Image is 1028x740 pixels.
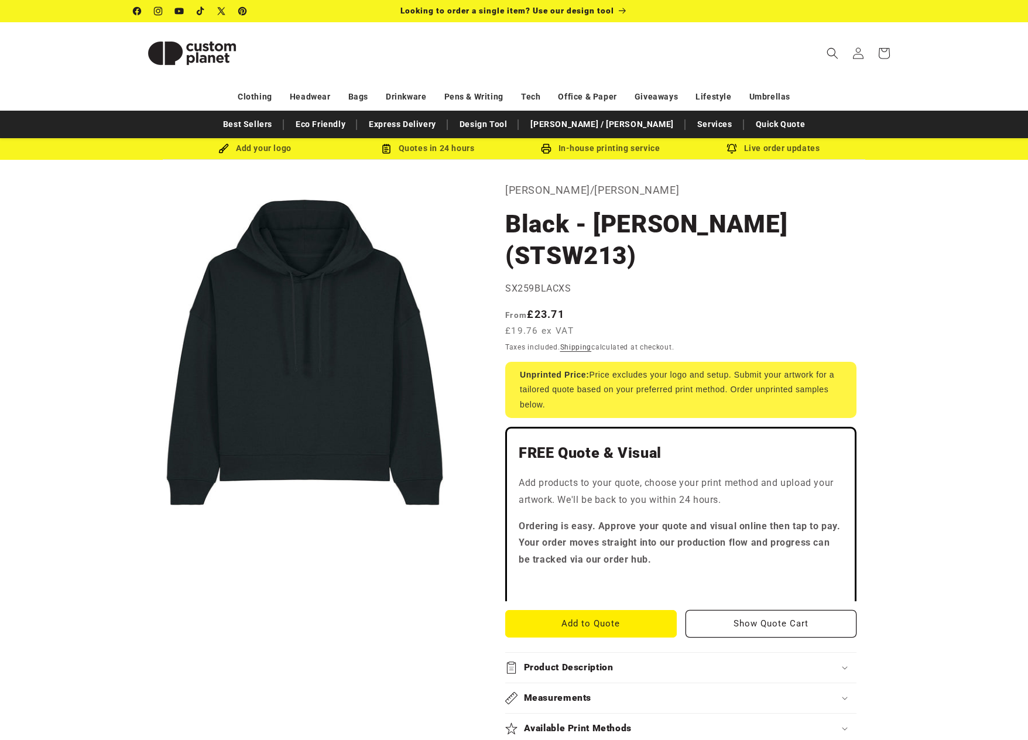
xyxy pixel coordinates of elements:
div: Live order updates [687,141,859,156]
a: Bags [348,87,368,107]
img: Order updates [727,143,737,154]
div: Quotes in 24 hours [341,141,514,156]
div: Taxes included. calculated at checkout. [505,341,856,353]
a: Custom Planet [129,22,255,84]
summary: Search [820,40,845,66]
h1: Black - [PERSON_NAME] (STSW213) [505,208,856,272]
iframe: Customer reviews powered by Trustpilot [519,578,843,590]
a: Headwear [290,87,331,107]
a: Best Sellers [217,114,278,135]
summary: Measurements [505,683,856,713]
a: Clothing [238,87,272,107]
span: £19.76 ex VAT [505,324,574,338]
a: Pens & Writing [444,87,503,107]
strong: £23.71 [505,308,564,320]
span: Looking to order a single item? Use our design tool [400,6,614,15]
a: Eco Friendly [290,114,351,135]
div: Price excludes your logo and setup. Submit your artwork for a tailored quote based on your prefer... [505,362,856,418]
h2: FREE Quote & Visual [519,444,843,462]
img: Order Updates Icon [381,143,392,154]
h2: Measurements [524,692,592,704]
a: Services [691,114,738,135]
img: In-house printing [541,143,551,154]
strong: Unprinted Price: [520,370,590,379]
a: Office & Paper [558,87,616,107]
a: Shipping [560,343,592,351]
button: Add to Quote [505,610,677,638]
a: Quick Quote [750,114,811,135]
div: Add your logo [169,141,341,156]
div: In-house printing service [514,141,687,156]
a: Drinkware [386,87,426,107]
summary: Product Description [505,653,856,683]
a: Design Tool [454,114,513,135]
media-gallery: Gallery Viewer [133,181,476,523]
strong: Ordering is easy. Approve your quote and visual online then tap to pay. Your order moves straight... [519,520,841,566]
a: [PERSON_NAME] / [PERSON_NAME] [525,114,679,135]
button: Show Quote Cart [686,610,857,638]
a: Express Delivery [363,114,442,135]
a: Tech [521,87,540,107]
a: Giveaways [635,87,678,107]
img: Custom Planet [133,27,251,80]
a: Lifestyle [695,87,731,107]
p: [PERSON_NAME]/[PERSON_NAME] [505,181,856,200]
p: Add products to your quote, choose your print method and upload your artwork. We'll be back to yo... [519,475,843,509]
a: Umbrellas [749,87,790,107]
img: Brush Icon [218,143,229,154]
span: From [505,310,527,320]
h2: Available Print Methods [524,722,632,735]
h2: Product Description [524,662,614,674]
span: SX259BLACXS [505,283,571,294]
